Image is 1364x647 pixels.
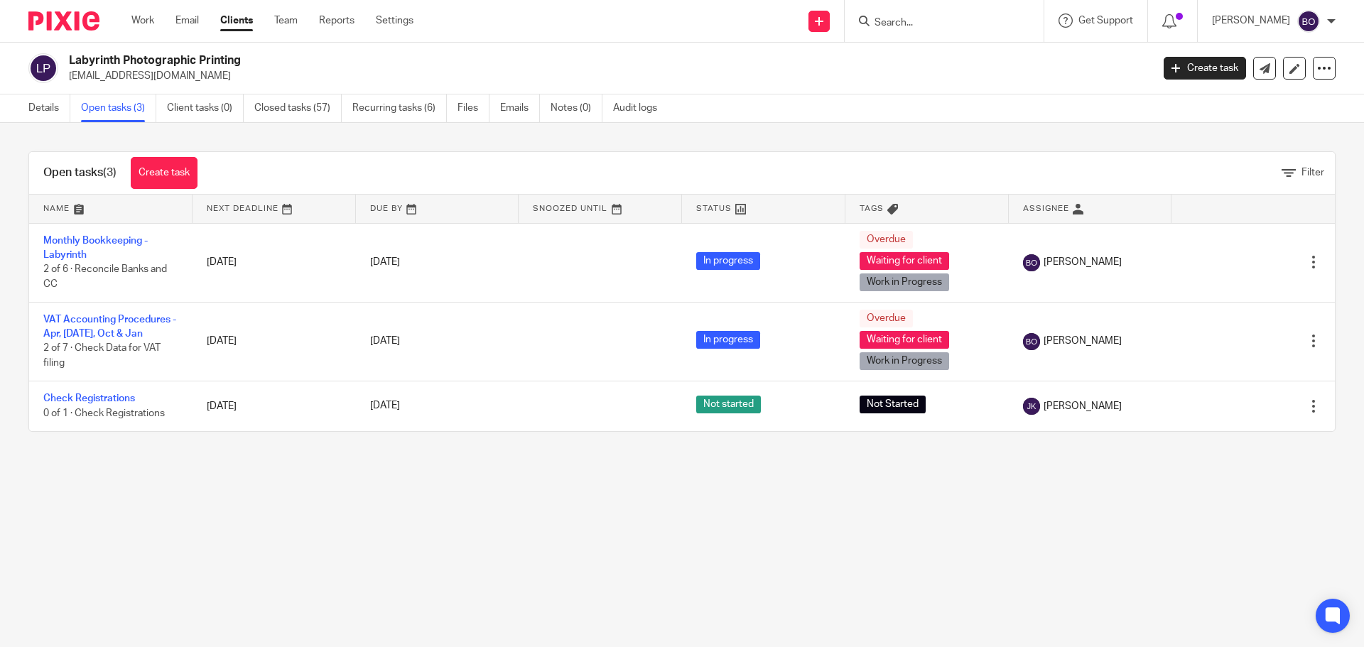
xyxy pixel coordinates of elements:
[613,94,668,122] a: Audit logs
[370,336,400,346] span: [DATE]
[1023,254,1040,271] img: svg%3E
[28,11,99,31] img: Pixie
[696,396,761,413] span: Not started
[860,331,949,349] span: Waiting for client
[43,315,176,339] a: VAT Accounting Procedures - Apr, [DATE], Oct & Jan
[370,401,400,411] span: [DATE]
[131,13,154,28] a: Work
[696,205,732,212] span: Status
[458,94,489,122] a: Files
[103,167,117,178] span: (3)
[1164,57,1246,80] a: Create task
[43,165,117,180] h1: Open tasks
[533,205,607,212] span: Snoozed Until
[860,231,913,249] span: Overdue
[43,344,161,369] span: 2 of 7 · Check Data for VAT filing
[43,393,135,403] a: Check Registrations
[1301,168,1324,178] span: Filter
[696,252,760,270] span: In progress
[696,331,760,349] span: In progress
[1044,399,1122,413] span: [PERSON_NAME]
[69,53,928,68] h2: Labyrinth Photographic Printing
[1023,398,1040,415] img: svg%3E
[352,94,447,122] a: Recurring tasks (6)
[370,257,400,267] span: [DATE]
[254,94,342,122] a: Closed tasks (57)
[43,408,165,418] span: 0 of 1 · Check Registrations
[1023,333,1040,350] img: svg%3E
[220,13,253,28] a: Clients
[860,396,926,413] span: Not Started
[193,381,356,431] td: [DATE]
[860,310,913,327] span: Overdue
[860,273,949,291] span: Work in Progress
[860,205,884,212] span: Tags
[551,94,602,122] a: Notes (0)
[175,13,199,28] a: Email
[43,265,167,290] span: 2 of 6 · Reconcile Banks and CC
[1078,16,1133,26] span: Get Support
[1044,334,1122,348] span: [PERSON_NAME]
[193,223,356,302] td: [DATE]
[193,302,356,381] td: [DATE]
[1212,13,1290,28] p: [PERSON_NAME]
[860,352,949,370] span: Work in Progress
[28,94,70,122] a: Details
[873,17,1001,30] input: Search
[1044,255,1122,269] span: [PERSON_NAME]
[81,94,156,122] a: Open tasks (3)
[500,94,540,122] a: Emails
[274,13,298,28] a: Team
[69,69,1142,83] p: [EMAIL_ADDRESS][DOMAIN_NAME]
[28,53,58,83] img: svg%3E
[319,13,354,28] a: Reports
[376,13,413,28] a: Settings
[43,236,148,260] a: Monthly Bookkeeping - Labyrinth
[860,252,949,270] span: Waiting for client
[167,94,244,122] a: Client tasks (0)
[1297,10,1320,33] img: svg%3E
[131,157,197,189] a: Create task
